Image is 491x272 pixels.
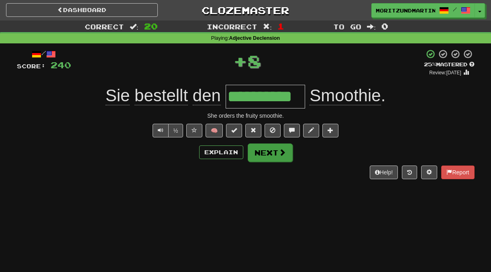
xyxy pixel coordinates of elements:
span: 20 [144,21,158,31]
div: / [17,49,71,59]
span: 1 [277,21,284,31]
span: + [233,49,247,73]
span: To go [333,22,361,31]
button: Report [441,166,474,179]
button: Add to collection (alt+a) [322,124,338,137]
button: Round history (alt+y) [402,166,417,179]
span: den [193,86,221,105]
button: ½ [168,124,183,137]
div: Text-to-speech controls [151,124,183,137]
button: Next [248,143,293,162]
span: 8 [247,51,261,71]
span: 240 [51,60,71,70]
span: . [305,86,386,105]
span: Smoothie [310,86,381,105]
div: She orders the fruity smoothie. [17,112,475,120]
button: Reset to 0% Mastered (alt+r) [245,124,261,137]
button: Edit sentence (alt+d) [303,124,319,137]
span: Incorrect [207,22,257,31]
span: 25 % [424,61,436,67]
div: Mastered [424,61,475,68]
button: Play sentence audio (ctl+space) [153,124,169,137]
span: : [367,23,376,30]
span: bestellt [134,86,188,105]
span: 0 [381,21,388,31]
span: MoritzUndMartin [376,7,435,14]
a: Dashboard [6,3,158,17]
button: Set this sentence to 100% Mastered (alt+m) [226,124,242,137]
span: Correct [85,22,124,31]
button: 🧠 [206,124,223,137]
button: Explain [199,145,243,159]
button: Discuss sentence (alt+u) [284,124,300,137]
a: MoritzUndMartin / [371,3,475,18]
span: Sie [106,86,130,105]
button: Ignore sentence (alt+i) [265,124,281,137]
span: : [130,23,139,30]
span: : [263,23,272,30]
span: Score: [17,63,46,70]
strong: Adjective Declension [229,35,280,41]
button: Help! [370,166,398,179]
a: Clozemaster [170,3,322,17]
small: Review: [DATE] [429,70,461,76]
button: Favorite sentence (alt+f) [186,124,202,137]
span: / [453,6,457,12]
